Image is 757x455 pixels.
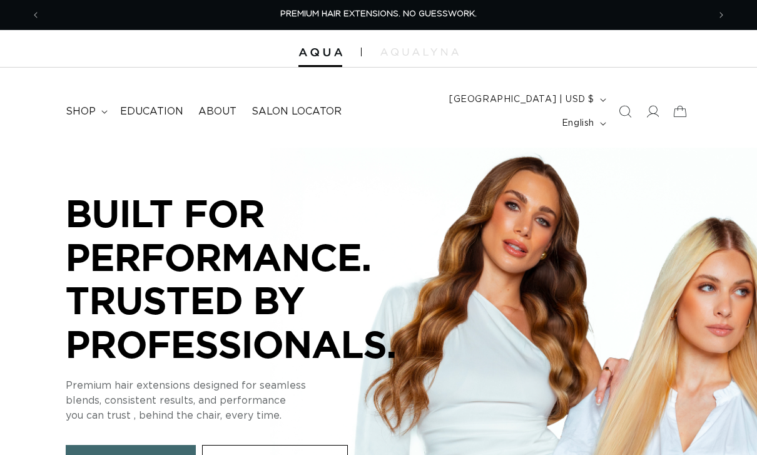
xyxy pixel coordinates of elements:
[442,88,611,111] button: [GEOGRAPHIC_DATA] | USD $
[244,98,349,126] a: Salon Locator
[66,192,441,366] p: BUILT FOR PERFORMANCE. TRUSTED BY PROFESSIONALS.
[298,48,342,57] img: Aqua Hair Extensions
[280,10,477,18] span: PREMIUM HAIR EXTENSIONS. NO GUESSWORK.
[198,105,236,118] span: About
[708,3,735,27] button: Next announcement
[251,105,342,118] span: Salon Locator
[22,3,49,27] button: Previous announcement
[66,409,441,424] p: you can trust , behind the chair, every time.
[380,48,459,56] img: aqualyna.com
[120,105,183,118] span: Education
[554,111,611,135] button: English
[66,105,96,118] span: shop
[66,394,441,409] p: blends, consistent results, and performance
[562,117,594,130] span: English
[113,98,191,126] a: Education
[66,379,441,394] p: Premium hair extensions designed for seamless
[611,98,639,125] summary: Search
[191,98,244,126] a: About
[449,93,594,106] span: [GEOGRAPHIC_DATA] | USD $
[58,98,113,126] summary: shop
